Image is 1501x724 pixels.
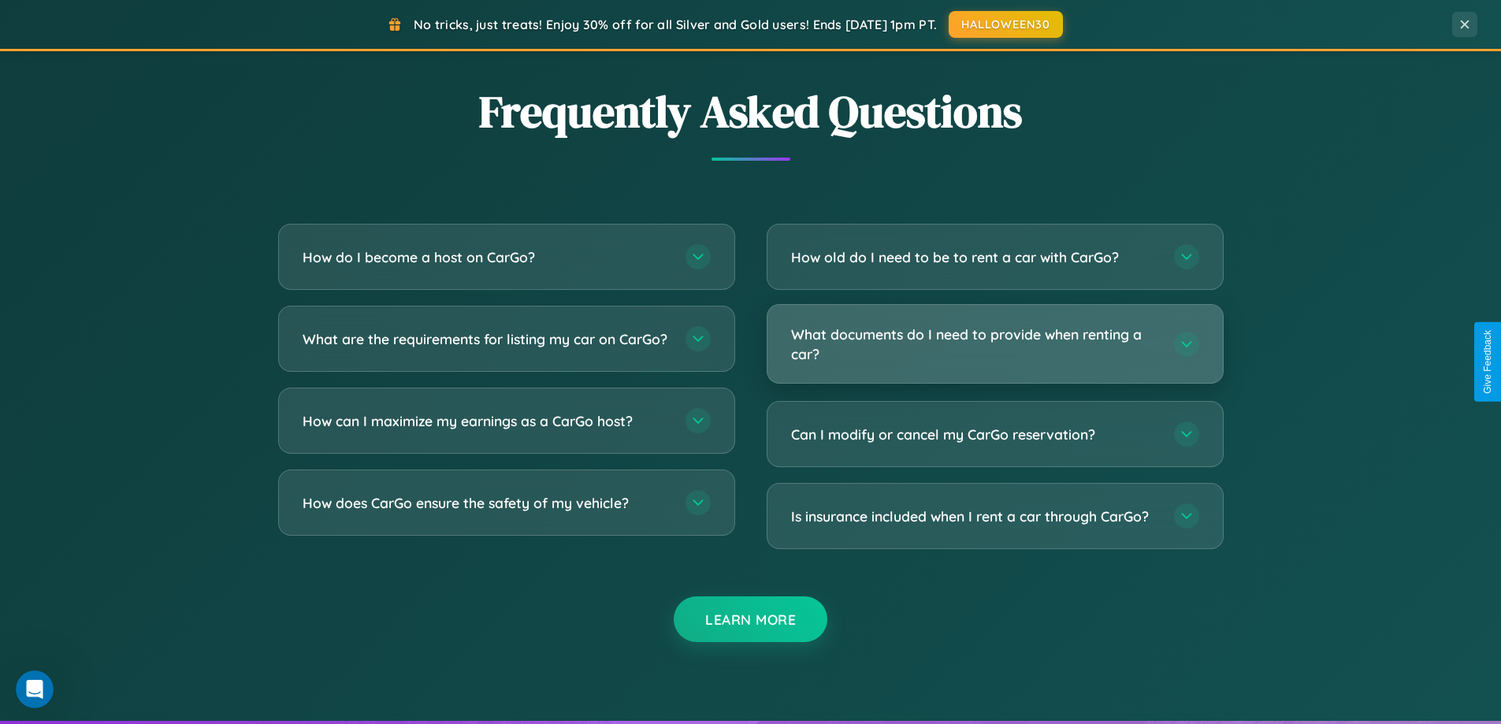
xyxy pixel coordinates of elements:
[303,329,670,349] h3: What are the requirements for listing my car on CarGo?
[791,325,1158,363] h3: What documents do I need to provide when renting a car?
[674,596,827,642] button: Learn More
[303,247,670,267] h3: How do I become a host on CarGo?
[949,11,1063,38] button: HALLOWEEN30
[1482,330,1493,394] div: Give Feedback
[414,17,937,32] span: No tricks, just treats! Enjoy 30% off for all Silver and Gold users! Ends [DATE] 1pm PT.
[303,411,670,431] h3: How can I maximize my earnings as a CarGo host?
[303,493,670,513] h3: How does CarGo ensure the safety of my vehicle?
[791,247,1158,267] h3: How old do I need to be to rent a car with CarGo?
[791,507,1158,526] h3: Is insurance included when I rent a car through CarGo?
[278,81,1224,142] h2: Frequently Asked Questions
[791,425,1158,444] h3: Can I modify or cancel my CarGo reservation?
[16,670,54,708] iframe: Intercom live chat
